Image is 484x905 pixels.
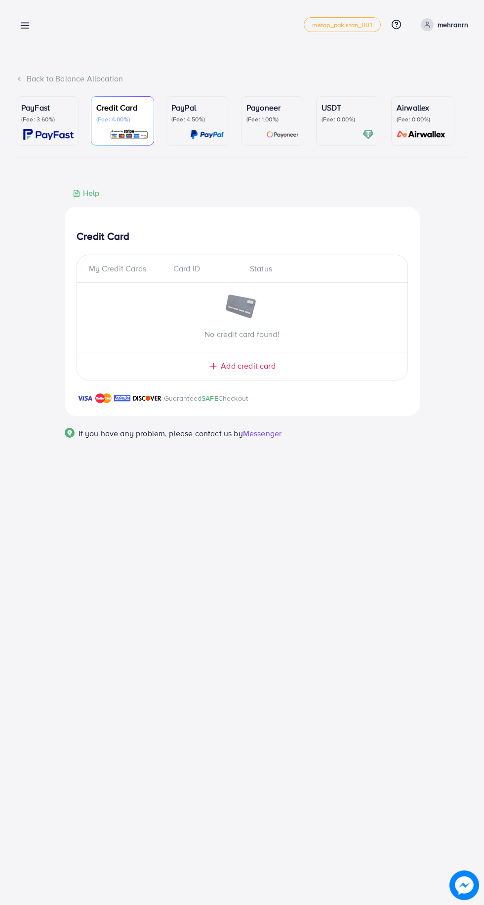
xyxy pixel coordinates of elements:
[16,73,468,84] div: Back to Balance Allocation
[96,102,149,113] p: Credit Card
[21,115,74,123] p: (Fee: 3.60%)
[322,102,374,113] p: USDT
[164,392,248,404] p: Guaranteed Checkout
[242,263,396,274] div: Status
[304,17,381,32] a: metap_pakistan_001
[221,360,275,372] span: Add credit card
[171,115,224,123] p: (Fee: 4.50%)
[190,129,224,140] img: card
[165,263,242,274] div: Card ID
[77,392,93,404] img: brand
[89,263,165,274] div: My Credit Cards
[397,115,449,123] p: (Fee: 0.00%)
[363,129,374,140] img: card
[96,115,149,123] p: (Fee: 4.00%)
[246,115,299,123] p: (Fee: 1.00%)
[65,428,75,438] img: Popup guide
[77,230,408,243] h4: Credit Card
[449,870,479,900] img: image
[397,102,449,113] p: Airwallex
[246,102,299,113] p: Payoneer
[21,102,74,113] p: PayFast
[322,115,374,123] p: (Fee: 0.00%)
[266,129,299,140] img: card
[79,428,243,439] span: If you have any problem, please contact us by
[133,392,161,404] img: brand
[95,392,112,404] img: brand
[438,19,468,31] p: mehranrn
[202,393,218,403] span: SAFE
[171,102,224,113] p: PayPal
[110,129,149,140] img: card
[243,428,282,439] span: Messenger
[417,18,468,31] a: mehranrn
[312,22,372,28] span: metap_pakistan_001
[23,129,74,140] img: card
[394,129,449,140] img: card
[114,392,130,404] img: brand
[73,188,100,199] div: Help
